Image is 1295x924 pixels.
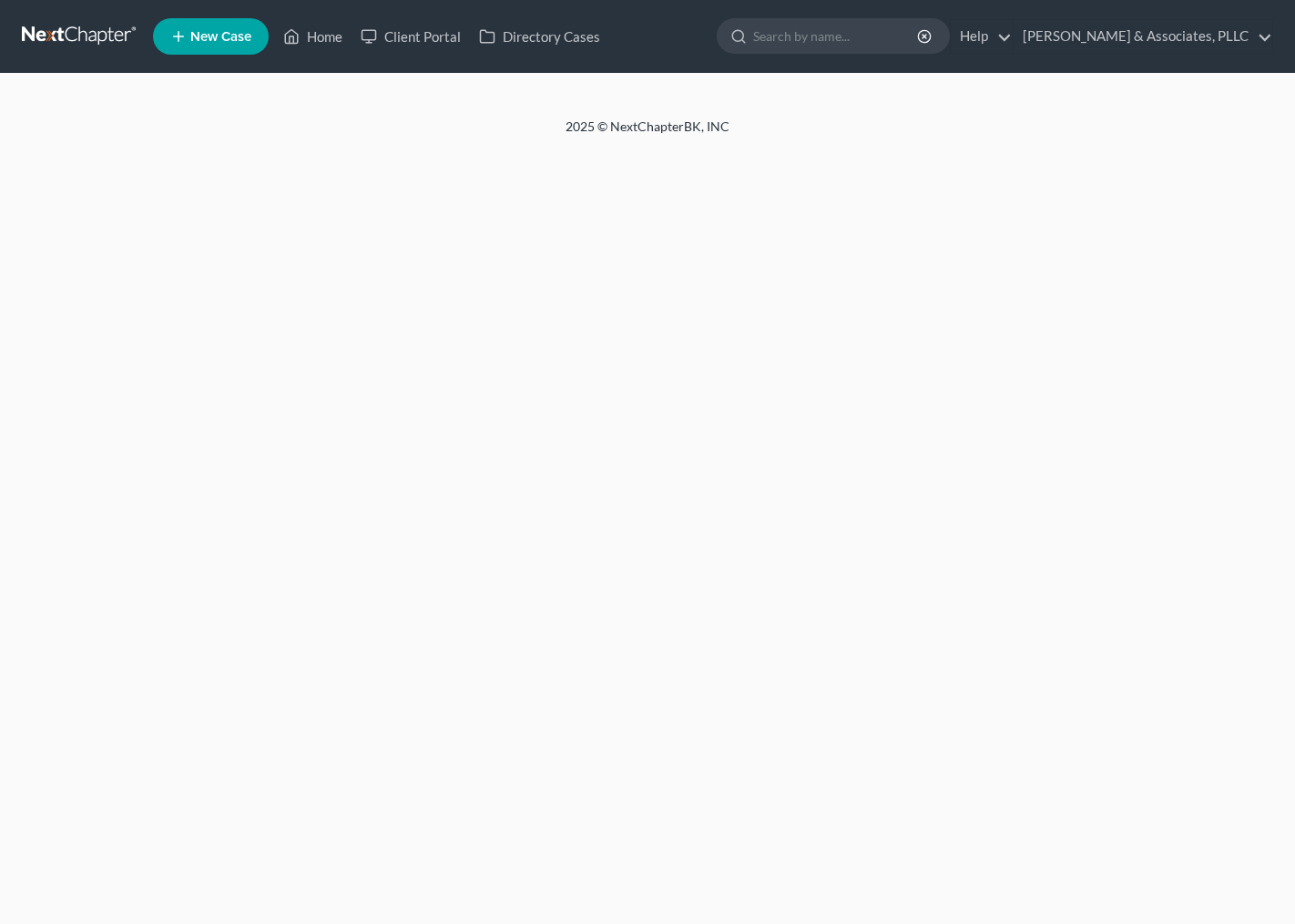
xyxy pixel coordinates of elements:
[190,30,251,44] span: New Case
[274,20,352,53] a: Home
[128,118,1167,150] div: 2025 © NextChapterBK, INC
[352,20,470,53] a: Client Portal
[470,20,609,53] a: Directory Cases
[1014,20,1272,53] a: [PERSON_NAME] & Associates, PLLC
[951,20,1012,53] a: Help
[753,19,920,53] input: Search by name...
